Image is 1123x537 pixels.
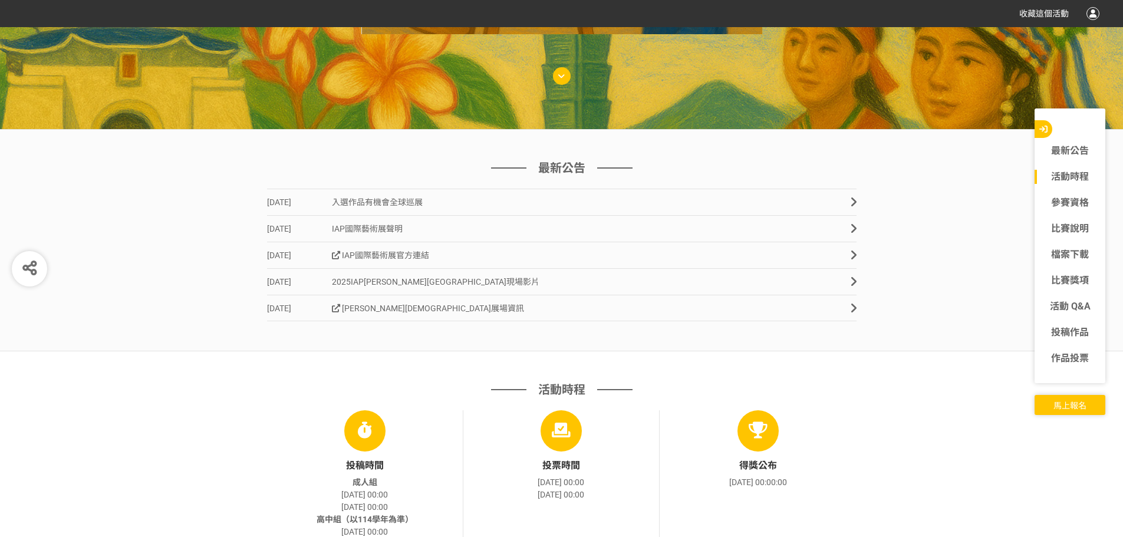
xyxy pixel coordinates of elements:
a: 活動時程 [1035,170,1105,184]
a: [DATE] [PERSON_NAME][DEMOGRAPHIC_DATA]展場資訊 [267,295,857,321]
span: 最新公告 [538,159,585,177]
span: 收藏這個活動 [1019,9,1069,18]
a: 最新公告 [1035,144,1105,158]
span: 馬上報名 [1053,401,1086,410]
span: [DATE] [267,189,332,216]
a: [DATE]2025IAP[PERSON_NAME][GEOGRAPHIC_DATA]現場影片 [267,268,857,295]
span: [DATE] 00:00 [341,527,388,536]
a: [DATE]入選作品有機會全球巡展 [267,189,857,215]
span: [DATE] [267,216,332,242]
span: [PERSON_NAME][DEMOGRAPHIC_DATA]展場資訊 [332,304,525,313]
span: [DATE] 00:00 [538,490,584,499]
span: [DATE] [267,269,332,295]
a: [DATE] IAP國際藝術展官方連結 [267,242,857,268]
div: 投票時間 [463,459,659,473]
span: IAP國際藝術展官方連結 [332,251,430,260]
button: 馬上報名 [1035,395,1105,415]
span: 高中組（以114學年為準） [317,515,413,524]
span: [DATE] [267,295,332,322]
a: 比賽獎項 [1035,274,1105,288]
span: [DATE] 00:00 [341,502,388,512]
div: 得獎公布 [660,459,856,473]
a: 參賽資格 [1035,196,1105,210]
span: [DATE] 00:00 [538,477,584,487]
span: 成人組 [353,477,377,487]
div: 投稿時間 [267,459,463,473]
a: 作品投票 [1035,351,1105,365]
span: [DATE] [267,242,332,269]
span: [DATE] 00:00 [341,490,388,499]
a: 比賽說明 [1035,222,1105,236]
a: 活動 Q&A [1035,299,1105,314]
span: [DATE] 00:00:00 [729,477,787,487]
a: [DATE]IAP國際藝術展聲明 [267,215,857,242]
span: IAP國際藝術展聲明 [332,224,403,233]
span: 活動時程 [538,381,585,398]
span: 2025IAP[PERSON_NAME][GEOGRAPHIC_DATA]現場影片 [332,277,539,286]
span: 投稿作品 [1051,327,1089,338]
span: 入選作品有機會全球巡展 [332,197,423,207]
a: 檔案下載 [1035,248,1105,262]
